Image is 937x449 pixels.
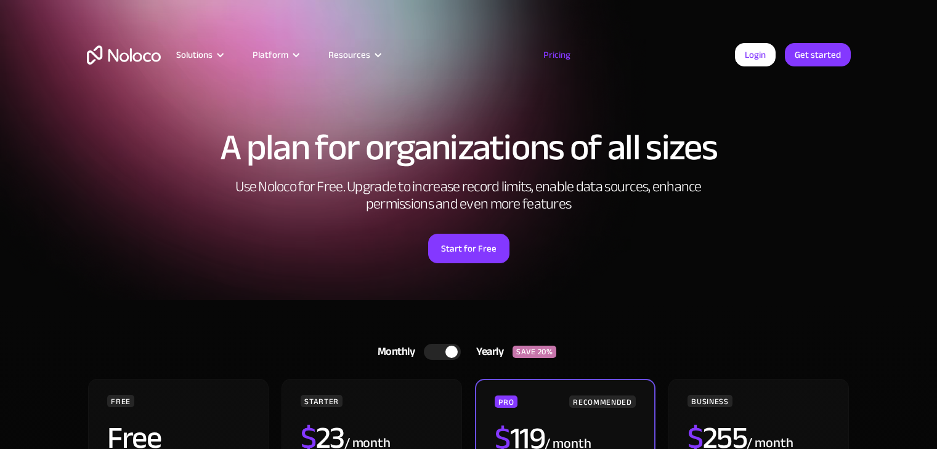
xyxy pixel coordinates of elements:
div: Platform [237,47,313,63]
div: Solutions [161,47,237,63]
div: Solutions [176,47,213,63]
h2: Use Noloco for Free. Upgrade to increase record limits, enable data sources, enhance permissions ... [222,178,715,213]
div: FREE [107,395,134,407]
a: Start for Free [428,234,509,263]
a: Get started [785,43,851,66]
div: Platform [253,47,288,63]
div: BUSINESS [688,395,732,407]
a: Login [735,43,776,66]
div: Yearly [461,343,513,361]
a: home [87,46,161,65]
div: Resources [328,47,370,63]
div: RECOMMENDED [569,395,635,408]
a: Pricing [528,47,586,63]
h1: A plan for organizations of all sizes [87,129,851,166]
div: PRO [495,395,517,408]
div: Resources [313,47,395,63]
div: SAVE 20% [513,346,556,358]
div: Monthly [362,343,424,361]
div: STARTER [301,395,342,407]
